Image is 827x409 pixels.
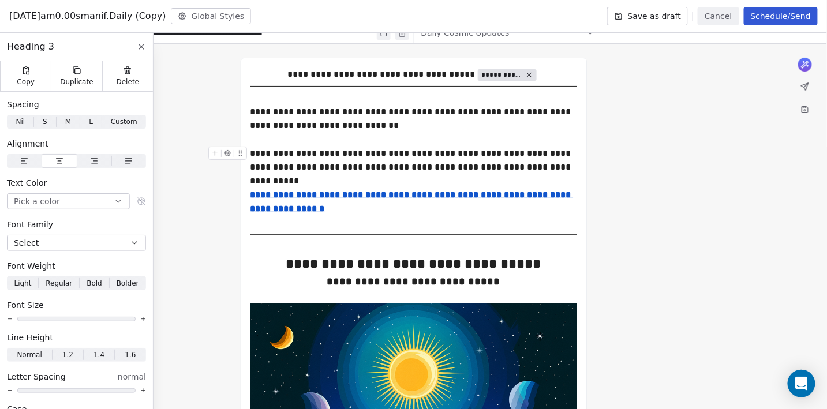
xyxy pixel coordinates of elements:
[87,278,102,288] span: Bold
[118,371,146,382] span: normal
[7,299,44,311] span: Font Size
[62,350,73,360] span: 1.2
[7,332,53,343] span: Line Height
[7,40,54,54] span: Heading 3
[7,193,130,209] button: Pick a color
[9,9,166,23] span: [DATE]am0.00smanif.Daily (Copy)
[60,77,93,87] span: Duplicate
[744,7,818,25] button: Schedule/Send
[14,278,31,288] span: Light
[7,99,39,110] span: Spacing
[698,7,739,25] button: Cancel
[788,370,815,397] div: Open Intercom Messenger
[111,117,137,127] span: Custom
[7,138,48,149] span: Alignment
[7,260,55,272] span: Font Weight
[117,278,139,288] span: Bolder
[65,117,71,127] span: M
[117,77,140,87] span: Delete
[7,219,53,230] span: Font Family
[125,350,136,360] span: 1.6
[93,350,104,360] span: 1.4
[46,278,72,288] span: Regular
[89,117,93,127] span: L
[17,77,35,87] span: Copy
[7,177,47,189] span: Text Color
[43,117,47,127] span: S
[14,237,39,249] span: Select
[17,350,42,360] span: Normal
[607,7,688,25] button: Save as draft
[7,371,66,382] span: Letter Spacing
[16,117,25,127] span: Nil
[421,27,510,39] span: Daily Cosmic Updates
[171,8,252,24] button: Global Styles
